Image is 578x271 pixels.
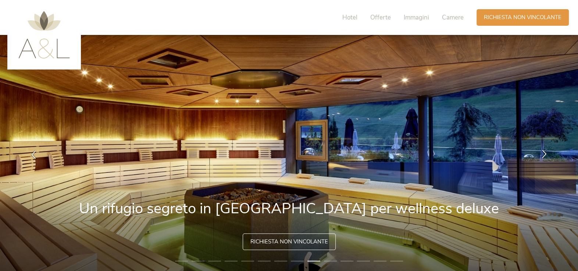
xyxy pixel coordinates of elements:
span: Richiesta non vincolante [250,238,328,246]
span: Offerte [370,13,391,22]
span: Hotel [342,13,357,22]
span: Richiesta non vincolante [484,14,561,21]
span: Immagini [404,13,429,22]
span: Camere [442,13,464,22]
img: AMONTI & LUNARIS Wellnessresort [18,11,70,58]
